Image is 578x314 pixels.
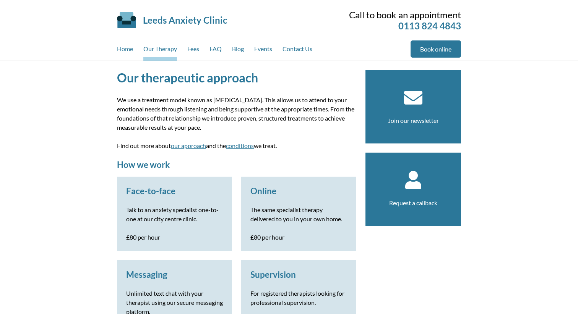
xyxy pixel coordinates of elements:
a: Join our newsletter [388,117,439,124]
a: conditions [226,142,254,149]
a: Events [254,40,272,61]
p: Find out more about and the we treat. [117,141,356,150]
a: Book online [411,40,461,58]
a: Home [117,40,133,61]
a: Fees [187,40,199,61]
h1: Our therapeutic approach [117,70,356,85]
a: Leeds Anxiety Clinic [143,14,227,26]
h3: Supervision [250,269,347,280]
h3: Online [250,186,347,196]
a: FAQ [209,40,222,61]
a: Request a callback [389,199,437,206]
h3: Messaging [126,269,223,280]
h2: How we work [117,159,356,170]
a: our approach [171,142,206,149]
p: Talk to an anxiety specialist one-to-one at our city centre clinic. [126,205,223,224]
a: Blog [232,40,244,61]
p: For registered therapists looking for professional supervision. [250,289,347,307]
a: Our Therapy [143,40,177,61]
p: We use a treatment model known as [MEDICAL_DATA]. This allows us to attend to your emotional need... [117,95,356,132]
p: £80 per hour [126,233,223,242]
p: £80 per hour [250,233,347,242]
a: Online The same specialist therapy delivered to you in your own home. £80 per hour [250,186,347,242]
p: The same specialist therapy delivered to you in your own home. [250,205,347,224]
a: Contact Us [283,40,312,61]
a: 0113 824 4843 [398,20,461,31]
h3: Face-to-face [126,186,223,196]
